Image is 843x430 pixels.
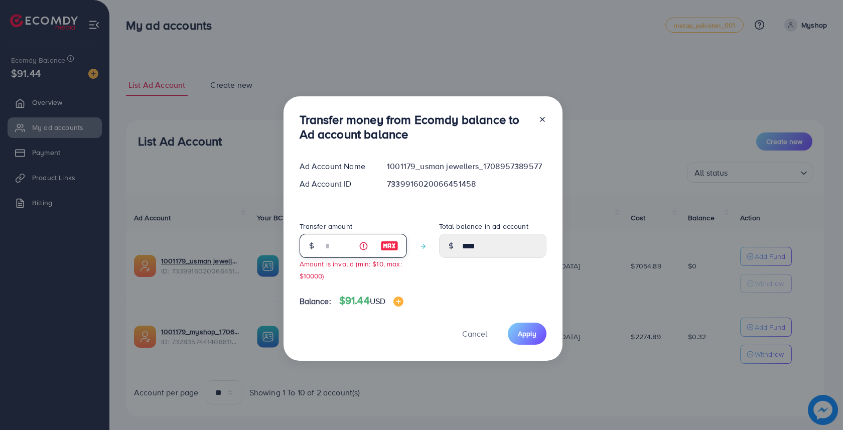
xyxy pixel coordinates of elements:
span: USD [370,296,385,307]
label: Total balance in ad account [439,221,528,231]
label: Transfer amount [300,221,352,231]
small: Amount is invalid (min: $10, max: $10000) [300,259,402,280]
div: Ad Account ID [292,178,379,190]
button: Cancel [450,323,500,344]
div: 1001179_usman jewellers_1708957389577 [379,161,554,172]
span: Cancel [462,328,487,339]
span: Balance: [300,296,331,307]
h4: $91.44 [339,295,403,307]
button: Apply [508,323,546,344]
img: image [380,240,398,252]
div: 7339916020066451458 [379,178,554,190]
span: Apply [518,329,536,339]
h3: Transfer money from Ecomdy balance to Ad account balance [300,112,530,141]
div: Ad Account Name [292,161,379,172]
img: image [393,297,403,307]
